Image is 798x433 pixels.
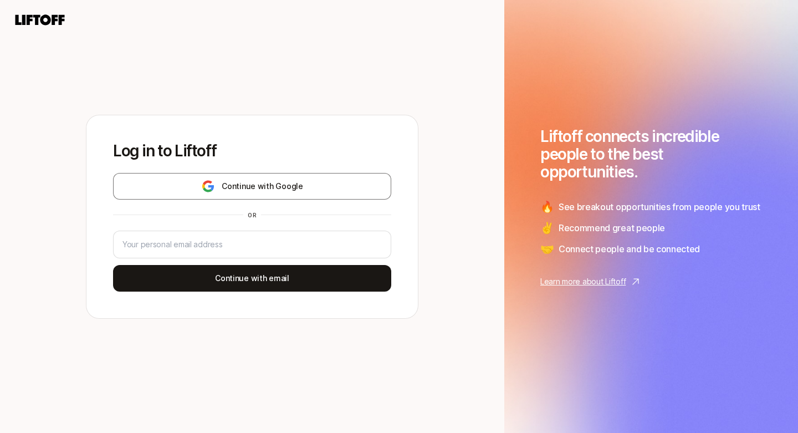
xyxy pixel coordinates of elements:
[540,275,762,288] a: Learn more about Liftoff
[540,241,554,257] span: 🤝
[243,211,261,220] div: or
[113,265,391,292] button: Continue with email
[559,242,700,256] span: Connect people and be connected
[559,221,665,235] span: Recommend great people
[113,173,391,200] button: Continue with Google
[540,220,554,236] span: ✌️
[540,198,554,215] span: 🔥
[540,275,626,288] p: Learn more about Liftoff
[113,142,391,160] p: Log in to Liftoff
[201,180,215,193] img: google-logo
[122,238,382,251] input: Your personal email address
[540,128,762,181] h1: Liftoff connects incredible people to the best opportunities.
[559,200,760,214] span: See breakout opportunities from people you trust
